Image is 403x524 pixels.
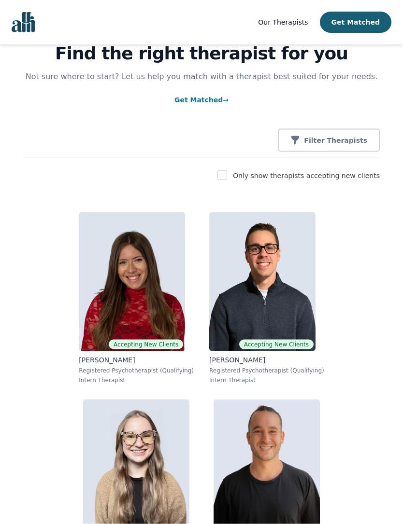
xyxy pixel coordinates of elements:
[71,205,201,392] a: Alisha_LevineAccepting New Clients[PERSON_NAME]Registered Psychotherapist (Qualifying)Intern Ther...
[174,96,229,104] a: Get Matched
[209,355,324,365] p: [PERSON_NAME]
[320,12,391,33] button: Get Matched
[223,96,229,104] span: →
[258,16,308,28] a: Our Therapists
[79,355,194,365] p: [PERSON_NAME]
[12,12,35,32] img: alli logo
[209,376,324,384] p: Intern Therapist
[23,44,380,63] h1: Find the right therapist for you
[233,172,380,179] label: Only show therapists accepting new clients
[209,367,324,374] p: Registered Psychotherapist (Qualifying)
[109,340,183,349] span: Accepting New Clients
[304,136,367,145] p: Filter Therapists
[209,212,316,351] img: Ethan_Braun
[239,340,314,349] span: Accepting New Clients
[258,18,308,26] span: Our Therapists
[79,212,185,351] img: Alisha_Levine
[278,129,380,152] button: Filter Therapists
[79,376,194,384] p: Intern Therapist
[79,367,194,374] p: Registered Psychotherapist (Qualifying)
[23,71,380,83] p: Not sure where to start? Let us help you match with a therapist best suited for your needs.
[201,205,332,392] a: Ethan_BraunAccepting New Clients[PERSON_NAME]Registered Psychotherapist (Qualifying)Intern Therapist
